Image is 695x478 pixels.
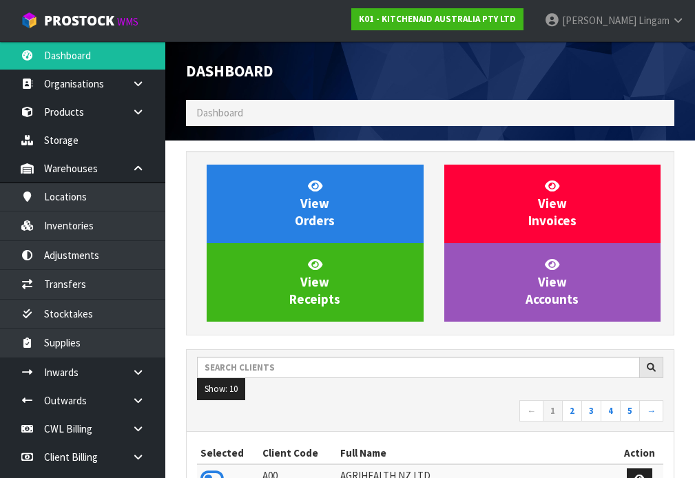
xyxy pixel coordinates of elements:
[44,12,114,30] span: ProStock
[337,442,616,464] th: Full Name
[601,400,621,422] a: 4
[351,8,523,30] a: K01 - KITCHENAID AUSTRALIA PTY LTD
[207,165,424,243] a: ViewOrders
[207,243,424,322] a: ViewReceipts
[526,256,579,308] span: View Accounts
[197,442,259,464] th: Selected
[289,256,340,308] span: View Receipts
[616,442,663,464] th: Action
[639,400,663,422] a: →
[620,400,640,422] a: 5
[581,400,601,422] a: 3
[117,15,138,28] small: WMS
[444,243,661,322] a: ViewAccounts
[562,400,582,422] a: 2
[528,178,577,229] span: View Invoices
[197,400,663,424] nav: Page navigation
[197,378,245,400] button: Show: 10
[543,400,563,422] a: 1
[639,14,670,27] span: Lingam
[295,178,335,229] span: View Orders
[359,13,516,25] strong: K01 - KITCHENAID AUSTRALIA PTY LTD
[259,442,337,464] th: Client Code
[444,165,661,243] a: ViewInvoices
[186,61,273,81] span: Dashboard
[562,14,636,27] span: [PERSON_NAME]
[196,106,243,119] span: Dashboard
[197,357,640,378] input: Search clients
[21,12,38,29] img: cube-alt.png
[519,400,543,422] a: ←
